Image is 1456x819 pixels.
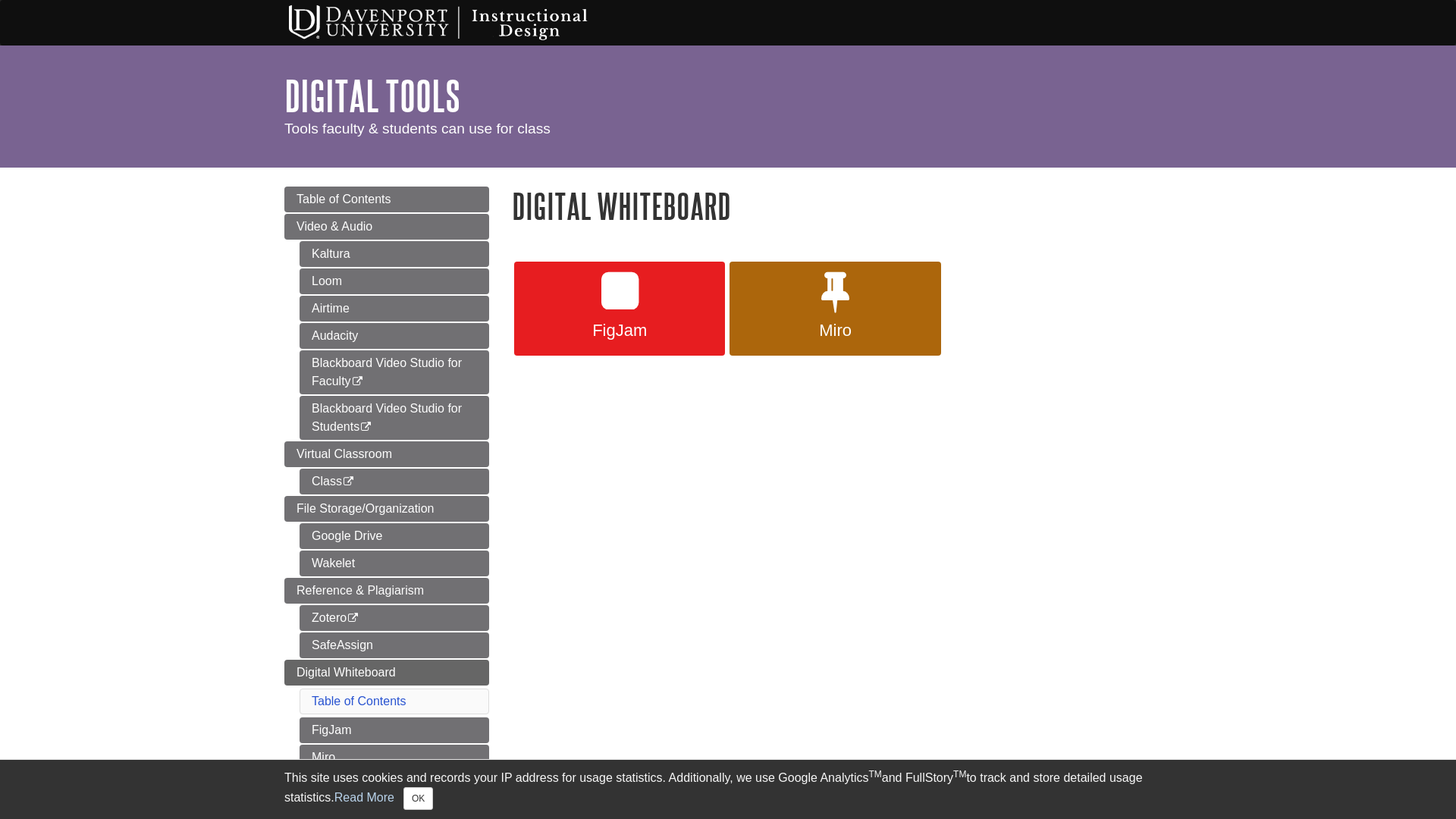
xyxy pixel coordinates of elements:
a: Table of Contents [312,695,406,708]
span: Reference & Plagiarism [297,584,424,597]
a: Video & Audio [284,214,489,240]
i: This link opens in a new window [351,377,364,387]
a: Class [300,469,489,494]
span: Virtual Classroom [297,447,392,460]
button: Close [403,787,433,810]
img: Davenport University Instructional Design [277,4,641,42]
a: SafeAssign [300,632,489,658]
i: This link opens in a new window [359,422,372,432]
h1: Digital Whiteboard [512,187,1172,225]
i: This link opens in a new window [347,613,359,623]
span: Digital Whiteboard [297,666,396,679]
span: FigJam [526,321,714,340]
span: File Storage/Organization [297,502,434,515]
span: Table of Contents [297,193,391,206]
a: Audacity [300,323,489,349]
a: FigJam [514,262,725,356]
a: Miro [730,262,940,356]
a: Loom [300,268,489,294]
i: This link opens in a new window [342,477,355,487]
a: Read More [334,791,394,804]
a: Blackboard Video Studio for Faculty [300,350,489,394]
a: Reference & Plagiarism [284,578,489,604]
span: Tools faculty & students can use for class [284,121,551,136]
a: Digital Tools [284,72,460,119]
a: Table of Contents [284,187,489,212]
a: Miro [300,745,489,770]
sup: TM [953,769,966,780]
span: Miro [741,321,929,340]
div: This site uses cookies and records your IP address for usage statistics. Additionally, we use Goo... [284,769,1172,810]
a: Digital Whiteboard [284,660,489,686]
a: Kaltura [300,241,489,267]
a: Google Drive [300,523,489,549]
a: Zotero [300,605,489,631]
span: Video & Audio [297,220,372,233]
a: Wakelet [300,551,489,576]
a: Blackboard Video Studio for Students [300,396,489,440]
a: File Storage/Organization [284,496,489,522]
sup: TM [868,769,881,780]
a: FigJam [300,717,489,743]
a: Airtime [300,296,489,322]
a: Virtual Classroom [284,441,489,467]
